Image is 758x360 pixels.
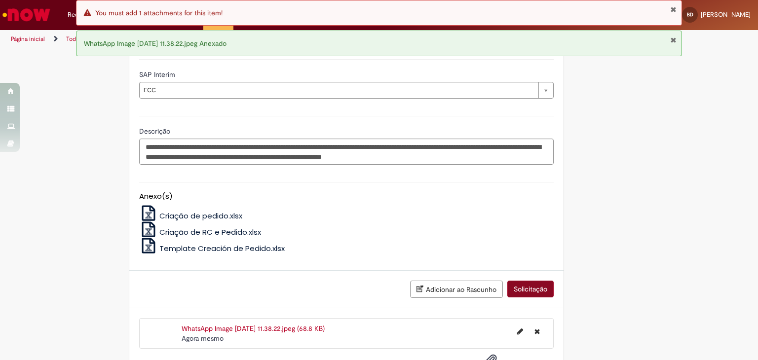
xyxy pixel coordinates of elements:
span: Requisições [68,10,102,20]
button: Solicitação [507,281,554,297]
h5: Anexo(s) [139,192,554,201]
button: Adicionar ao Rascunho [410,281,503,298]
span: Criação de pedido.xlsx [159,211,242,221]
span: [PERSON_NAME] [701,10,751,19]
a: WhatsApp Image [DATE] 11.38.22.jpeg (68.8 KB) [182,324,325,333]
span: SAP Interim [139,70,177,79]
span: You must add 1 attachments for this item! [95,8,223,17]
a: Todos os Catálogos [66,35,118,43]
a: Criação de RC e Pedido.xlsx [139,227,262,237]
span: ECC [144,82,533,98]
ul: Trilhas de página [7,30,498,48]
button: Excluir WhatsApp Image 2025-08-15 at 11.38.22.jpeg [529,324,546,339]
span: BD [687,11,693,18]
img: ServiceNow [1,5,52,25]
time: 29/08/2025 11:29:29 [182,334,224,343]
button: Fechar Notificação [670,5,677,13]
span: Template Creación de Pedido.xlsx [159,243,285,253]
textarea: Descrição [139,139,554,165]
a: Criação de pedido.xlsx [139,211,243,221]
a: Página inicial [11,35,45,43]
span: Criação de RC e Pedido.xlsx [159,227,261,237]
span: WhatsApp Image [DATE] 11.38.22.jpeg Anexado [84,39,227,48]
button: Fechar Notificação [670,36,677,44]
button: Editar nome de arquivo WhatsApp Image 2025-08-15 at 11.38.22.jpeg [511,324,529,339]
a: Template Creación de Pedido.xlsx [139,243,285,253]
span: Descrição [139,127,172,136]
span: Agora mesmo [182,334,224,343]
